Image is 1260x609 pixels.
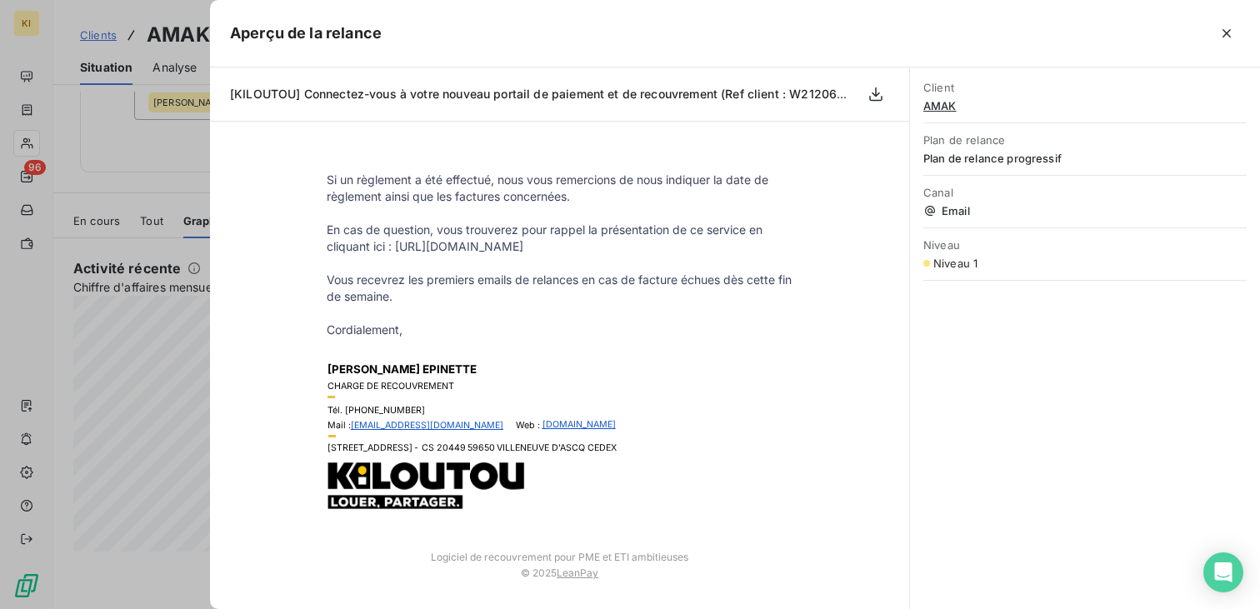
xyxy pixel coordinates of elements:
[516,420,540,431] span: Web :
[351,420,503,431] a: [EMAIL_ADDRESS][DOMAIN_NAME]
[933,257,977,270] span: Niveau 1
[327,322,793,338] p: Cordialement,
[1203,552,1243,592] div: Open Intercom Messenger
[327,172,793,205] p: Si un règlement a été effectué, nous vous remercions de nous indiquer la date de règlement ainsi ...
[542,419,616,430] a: [DOMAIN_NAME]
[327,362,420,376] span: [PERSON_NAME]
[422,442,466,453] span: CS 20449
[327,272,793,305] p: Vous recevrez les premiers emails de relances en cas de facture échues dès cette fin de semaine.
[923,238,1247,252] span: Niveau
[345,405,425,416] span: [PHONE_NUMBER]
[923,99,1247,112] span: AMAK
[310,563,810,596] td: © 2025
[310,534,810,563] td: Logiciel de recouvrement pour PME et ETI ambitieuses
[327,222,793,255] p: En cas de question, vous trouverez pour rappel la présentation de ce service en cliquant ici : [U...
[327,462,525,511] img: KILOUTOU, LOUER, PARTAGER
[557,567,598,579] a: LeanPay
[422,362,477,376] span: EPINETTE
[230,87,896,101] span: [KILOUTOU] Connectez-vous à votre nouveau portail de paiement et de recouvrement (Ref client : W2...
[327,420,351,431] span: Mail :
[327,381,454,392] span: CHARGE DE RECOUVREMENT
[923,204,1247,217] span: Email
[923,81,1247,94] span: Client
[923,152,1247,165] span: Plan de relance progressif
[497,442,617,453] span: VILLENEUVE D'ASCQ CEDEX
[327,405,342,416] span: Tél.
[923,186,1247,199] span: Canal
[414,442,418,453] span: -
[923,133,1247,147] span: Plan de relance
[327,442,412,453] span: [STREET_ADDRESS]
[230,22,382,45] h5: Aperçu de la relance
[467,442,495,453] span: 59650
